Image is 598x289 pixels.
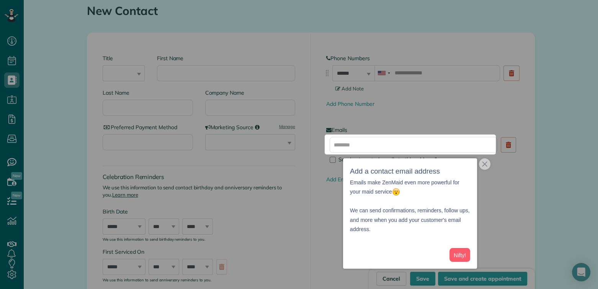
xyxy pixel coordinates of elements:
img: :open_mouth: [392,188,400,196]
h3: Add a contact email address [350,165,470,178]
div: Add a contact email addressEmails make ZenMaid even more powerful for your maid service We can se... [343,158,477,269]
p: Emails make ZenMaid even more powerful for your maid service [350,178,470,197]
p: We can send confirmations, reminders, follow ups, and more when you add your customer's email add... [350,197,470,234]
button: Nifty! [449,248,470,262]
button: close, [479,158,490,170]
